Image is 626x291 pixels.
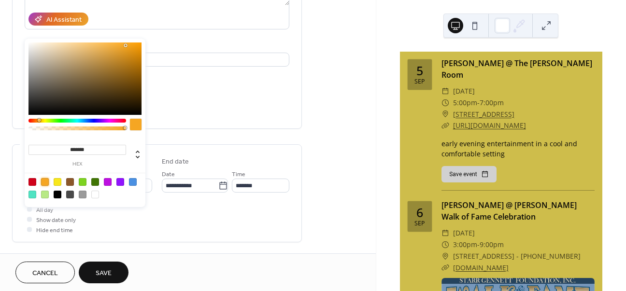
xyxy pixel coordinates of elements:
div: Sep [414,221,425,227]
span: Time [232,169,245,180]
span: Hide end time [36,225,73,236]
div: #50E3C2 [28,191,36,198]
div: ​ [441,109,449,120]
div: #4A90E2 [129,178,137,186]
button: Save [79,262,128,283]
span: Date [162,169,175,180]
div: #4A4A4A [66,191,74,198]
span: 7:00pm [480,97,504,109]
span: Cancel [32,268,58,278]
div: ​ [441,120,449,131]
a: [STREET_ADDRESS] [453,109,514,120]
div: #F8E71C [54,178,61,186]
div: #8B572A [66,178,74,186]
div: ​ [441,85,449,97]
span: 5:00pm [453,97,477,109]
div: #9013FE [116,178,124,186]
span: All day [36,205,53,215]
div: End date [162,157,189,167]
span: Show date only [36,215,76,225]
a: [URL][DOMAIN_NAME] [453,121,526,130]
div: #7ED321 [79,178,86,186]
span: Save [96,268,112,278]
span: - [477,239,480,250]
div: 6 [416,207,423,219]
button: Cancel [15,262,75,283]
div: AI Assistant [46,15,82,25]
span: 9:00pm [480,239,504,250]
div: #B8E986 [41,191,49,198]
div: early evening entertainment in a cool and comfortable setting [441,139,595,159]
button: AI Assistant [28,13,88,26]
span: [DATE] [453,85,475,97]
span: 3:00pm [453,239,477,250]
div: ​ [441,227,449,239]
div: Location [25,41,287,51]
div: ​ [441,262,449,274]
div: #F5A623 [41,178,49,186]
a: [DOMAIN_NAME] [453,263,509,272]
div: Sep [414,79,425,85]
div: #BD10E0 [104,178,112,186]
a: [PERSON_NAME] @ The [PERSON_NAME] Room [441,58,592,80]
div: #417505 [91,178,99,186]
span: [STREET_ADDRESS] - [PHONE_NUMBER] [453,250,581,262]
div: #000000 [54,191,61,198]
span: - [477,97,480,109]
label: hex [28,162,126,167]
span: [DATE] [453,227,475,239]
div: #FFFFFF [91,191,99,198]
div: 5 [416,65,423,77]
div: #D0021B [28,178,36,186]
a: [PERSON_NAME] @ [PERSON_NAME] Walk of Fame Celebration [441,200,577,222]
div: ​ [441,97,449,109]
div: #9B9B9B [79,191,86,198]
div: ​ [441,239,449,250]
div: ​ [441,250,449,262]
button: Save event [441,166,497,182]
